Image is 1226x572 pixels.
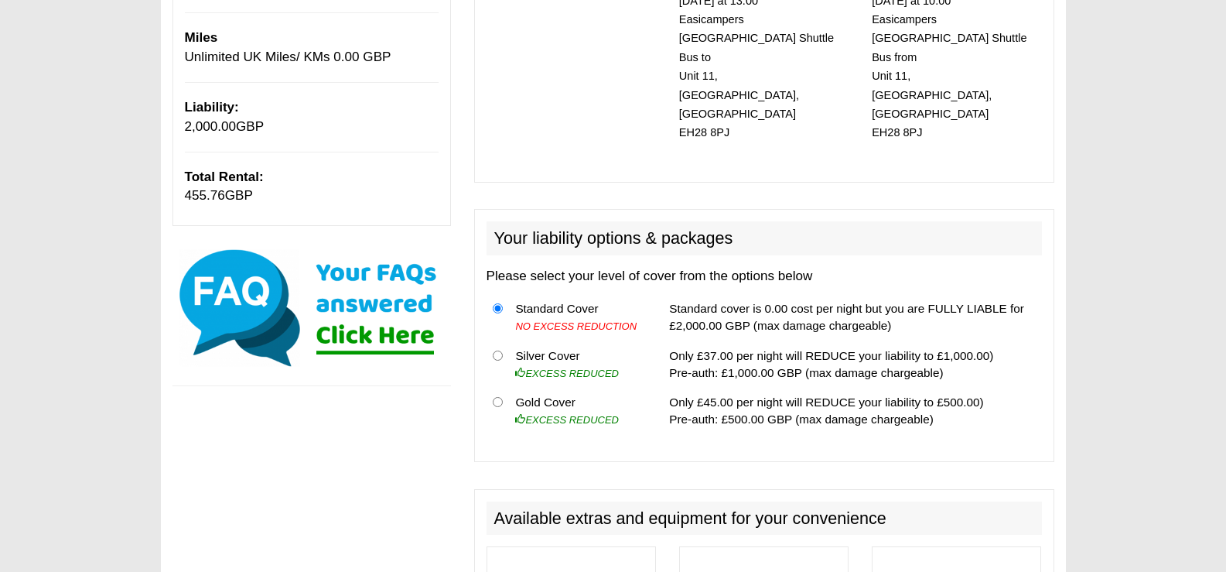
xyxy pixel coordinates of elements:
[487,221,1042,255] h2: Your liability options & packages
[185,168,439,206] p: GBP
[515,368,619,379] i: EXCESS REDUCED
[185,188,225,203] span: 455.76
[185,98,439,136] p: GBP
[663,388,1041,434] td: Only £45.00 per night will REDUCE your liability to £500.00) Pre-auth: £500.00 GBP (max damage ch...
[487,502,1042,536] h2: Available extras and equipment for your convenience
[663,341,1041,388] td: Only £37.00 per night will REDUCE your liability to £1,000.00) Pre-auth: £1,000.00 GBP (max damag...
[663,294,1041,341] td: Standard cover is 0.00 cost per night but you are FULLY LIABLE for £2,000.00 GBP (max damage char...
[509,294,647,341] td: Standard Cover
[185,29,439,67] p: Unlimited UK Miles/ KMs 0.00 GBP
[172,246,451,370] img: Click here for our most common FAQs
[509,341,647,388] td: Silver Cover
[185,100,239,115] b: Liability:
[515,414,619,426] i: EXCESS REDUCED
[487,267,1042,286] p: Please select your level of cover from the options below
[185,170,264,184] b: Total Rental:
[509,388,647,434] td: Gold Cover
[515,320,637,332] i: NO EXCESS REDUCTION
[185,119,237,134] span: 2,000.00
[185,30,218,45] b: Miles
